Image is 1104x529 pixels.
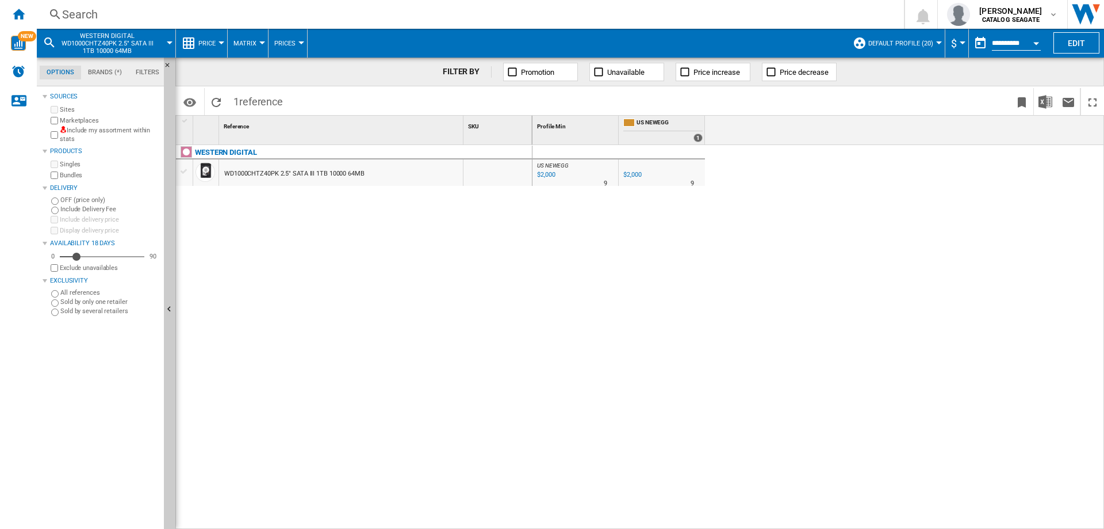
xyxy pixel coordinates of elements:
span: Matrix [233,40,256,47]
button: Options [178,92,201,112]
button: md-calendar [969,32,992,55]
button: Price decrease [762,63,837,81]
span: Profile Min [537,123,566,130]
button: Reload [205,88,228,115]
div: Price [182,29,221,58]
button: Bookmark this report [1010,88,1033,115]
div: Products [50,147,159,156]
span: $ [951,37,957,50]
input: OFF (price only) [51,197,59,205]
span: Price decrease [780,68,829,77]
input: Singles [51,161,58,168]
span: NEW [18,31,36,41]
div: 1 offers sold by US NEWEGG [693,134,703,142]
input: Include delivery price [51,216,58,223]
button: Default profile (20) [868,29,939,58]
span: Prices [274,40,296,47]
label: Include my assortment within stats [60,126,159,144]
span: [PERSON_NAME] [979,5,1042,17]
label: Sold by only one retailer [60,298,159,306]
button: Send this report by email [1057,88,1080,115]
label: Include delivery price [60,215,159,224]
div: Exclusivity [50,276,159,286]
span: Price [198,40,216,47]
div: $2,000 [622,169,641,181]
button: WESTERN DIGITAL WD1000CHTZ40PK 2.5" SATA III 1TB 10000 64MB [61,29,165,58]
button: Edit [1053,32,1099,54]
md-tab-item: Brands (*) [81,66,129,79]
div: 90 [147,252,159,261]
input: Display delivery price [51,227,58,234]
md-menu: Currency [945,29,969,58]
div: Delivery Time : 9 days [604,178,607,189]
button: Price [198,29,221,58]
span: Unavailable [607,68,645,77]
img: excel-24x24.png [1038,95,1052,109]
div: Sort None [466,116,532,134]
img: mysite-not-bg-18x18.png [60,126,67,133]
div: Delivery Time : 9 days [691,178,694,189]
span: US NEWEGG [637,119,703,128]
button: Open calendar [1026,31,1046,52]
span: reference [239,96,283,108]
button: Download in Excel [1034,88,1057,115]
div: 0 [48,252,57,261]
span: Reference [224,123,249,130]
label: Singles [60,160,159,169]
button: Hide [164,58,178,78]
md-tab-item: Filters [129,66,166,79]
label: All references [60,288,159,297]
input: Sold by several retailers [51,309,59,316]
label: OFF (price only) [60,196,159,204]
div: Reference Sort None [221,116,463,134]
div: FILTER BY [443,66,492,78]
button: Maximize [1081,88,1104,115]
input: All references [51,290,59,298]
img: wise-card.svg [11,36,26,51]
button: Prices [274,29,301,58]
input: Sold by only one retailer [51,299,59,307]
div: Sources [50,92,159,101]
label: Sites [60,105,159,114]
button: Promotion [503,63,578,81]
label: Include Delivery Fee [60,205,159,214]
span: Promotion [521,68,554,77]
div: Sort None [195,116,218,134]
label: Display delivery price [60,226,159,235]
button: $ [951,29,963,58]
div: SKU Sort None [466,116,532,134]
span: SKU [468,123,479,130]
div: Default profile (20) [853,29,939,58]
div: Click to filter on that brand [195,146,257,159]
label: Exclude unavailables [60,264,159,272]
div: $2,000 [623,171,641,178]
img: profile.jpg [947,3,970,26]
div: Sort None [535,116,618,134]
button: Unavailable [589,63,664,81]
input: Display delivery price [51,264,58,272]
div: WD1000CHTZ40PK 2.5" SATA III 1TB 10000 64MB [224,161,365,187]
button: Price increase [676,63,750,81]
input: Include my assortment within stats [51,128,58,142]
div: Profile Min Sort None [535,116,618,134]
img: alerts-logo.svg [11,64,25,78]
input: Marketplaces [51,117,58,124]
input: Sites [51,106,58,113]
div: Last updated : Wednesday, 24 September 2025 11:39 [535,169,555,181]
input: Include Delivery Fee [51,207,59,214]
label: Sold by several retailers [60,307,159,315]
div: Sort None [221,116,463,134]
md-slider: Availability [60,251,144,262]
button: Matrix [233,29,262,58]
input: Bundles [51,172,58,179]
span: 1 [228,88,289,112]
span: Default profile (20) [868,40,933,47]
div: US NEWEGG 1 offers sold by US NEWEGG [621,116,705,144]
span: WESTERN DIGITAL WD1000CHTZ40PK 2.5" SATA III 1TB 10000 64MB [61,32,154,55]
div: Availability 18 Days [50,239,159,248]
label: Bundles [60,171,159,180]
